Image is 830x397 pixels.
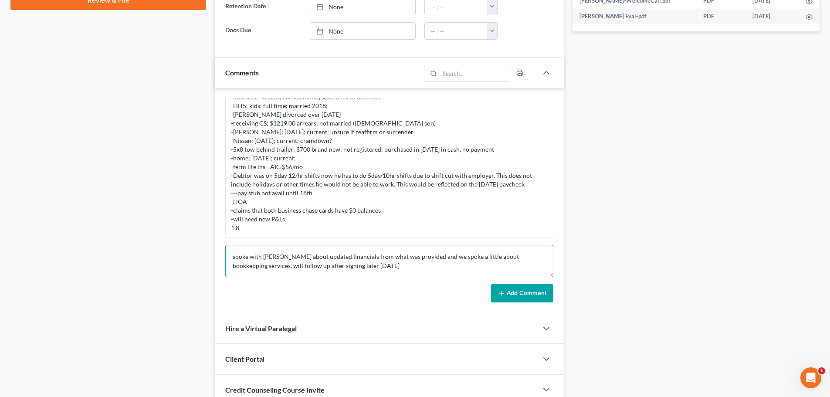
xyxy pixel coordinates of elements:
iframe: Intercom live chat [800,367,821,388]
input: Search... [440,66,509,81]
input: -- : -- [425,23,488,39]
span: Comments [225,68,259,77]
span: Hire a Virtual Paralegal [225,324,297,333]
td: [DATE] [745,9,799,24]
span: 1 [818,367,825,374]
td: [PERSON_NAME] Eval-pdf [573,9,696,24]
label: Docs Due [221,22,305,40]
span: Credit Counseling Course Invite [225,386,325,394]
button: Add Comment [491,284,553,302]
div: MC complete 1hr45min -business; no debt; earned money goes back to business -HH5; kids; full time... [231,84,548,232]
td: PDF [696,9,745,24]
span: Client Portal [225,355,264,363]
a: None [310,23,415,39]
